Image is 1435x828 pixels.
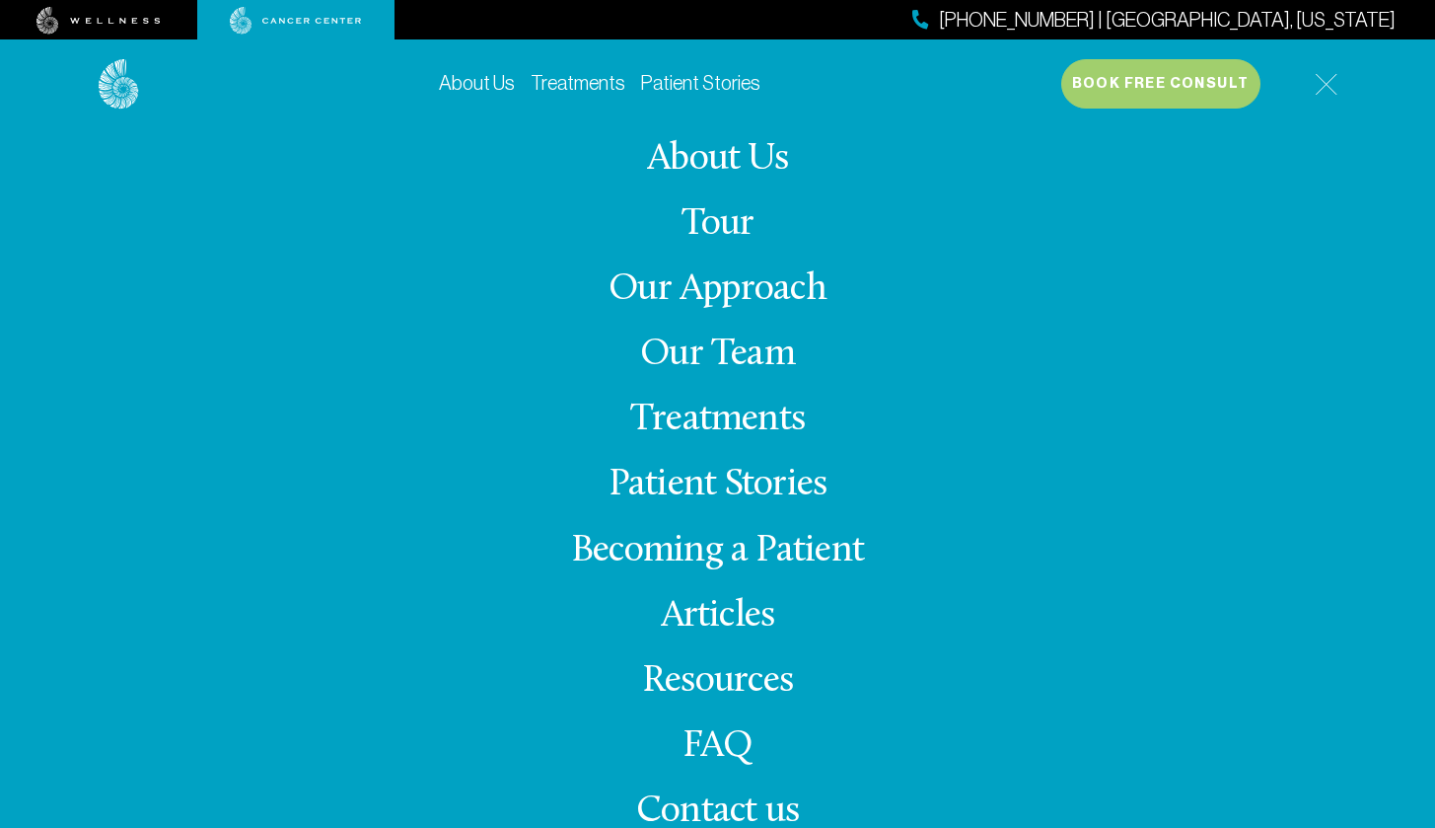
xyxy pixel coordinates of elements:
[630,401,805,439] a: Treatments
[939,6,1396,35] span: [PHONE_NUMBER] | [GEOGRAPHIC_DATA], [US_STATE]
[682,727,753,766] a: FAQ
[912,6,1396,35] a: [PHONE_NUMBER] | [GEOGRAPHIC_DATA], [US_STATE]
[661,597,775,636] a: Articles
[1315,73,1337,96] img: icon-hamburger
[642,662,793,701] a: Resources
[99,59,139,110] img: logo
[609,466,827,504] a: Patient Stories
[609,270,826,309] a: Our Approach
[641,72,760,94] a: Patient Stories
[640,336,795,374] a: Our Team
[36,7,161,35] img: wellness
[682,205,754,244] a: Tour
[571,532,864,570] a: Becoming a Patient
[1061,59,1260,109] button: Book Free Consult
[439,72,515,94] a: About Us
[647,140,788,179] a: About Us
[230,7,362,35] img: cancer center
[531,72,625,94] a: Treatments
